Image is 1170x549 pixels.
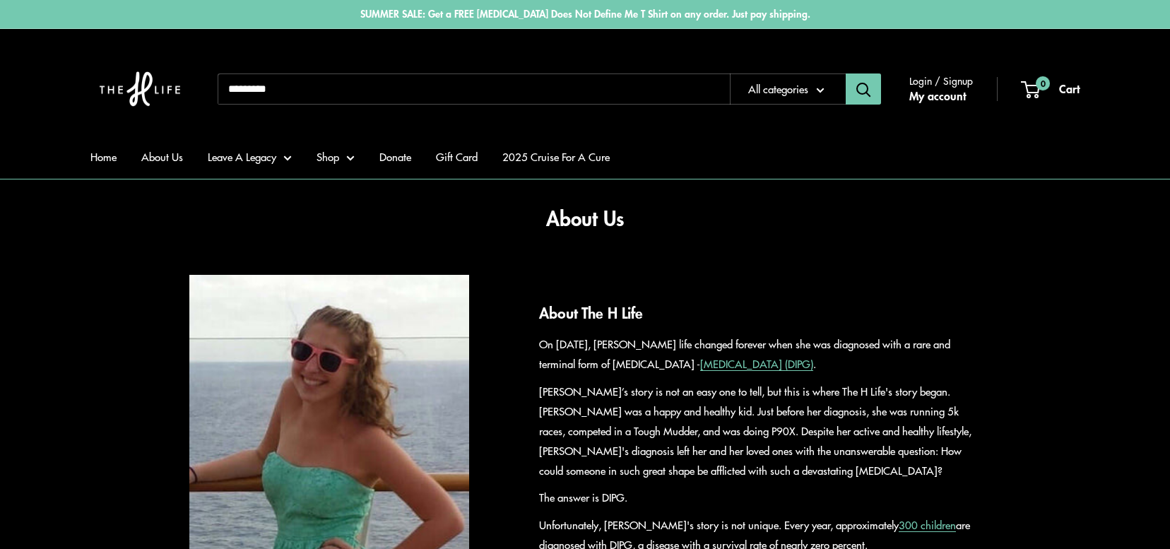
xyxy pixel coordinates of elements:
button: Search [846,73,881,105]
a: Home [90,147,117,167]
a: Gift Card [436,147,478,167]
a: 300 children [899,517,956,532]
span: Login / Signup [909,71,973,90]
a: About Us [141,147,183,167]
h1: About Us [546,204,624,232]
a: Shop [317,147,355,167]
img: The H Life [90,43,189,135]
p: On [DATE], [PERSON_NAME] life changed forever when she was diagnosed with a rare and terminal for... [539,334,981,374]
span: Cart [1059,80,1080,97]
span: 0 [1036,76,1050,90]
a: [MEDICAL_DATA] (DIPG) [700,356,813,371]
a: 2025 Cruise For A Cure [502,147,610,167]
p: The answer is DIPG. [539,488,981,507]
input: Search... [218,73,730,105]
a: Donate [379,147,411,167]
a: My account [909,85,966,107]
a: 0 Cart [1022,78,1080,100]
a: Leave A Legacy [208,147,292,167]
h2: About The H Life [539,302,981,324]
p: [PERSON_NAME]’s story is not an easy one to tell, but this is where The H Life's story began. [PE... [539,382,981,480]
